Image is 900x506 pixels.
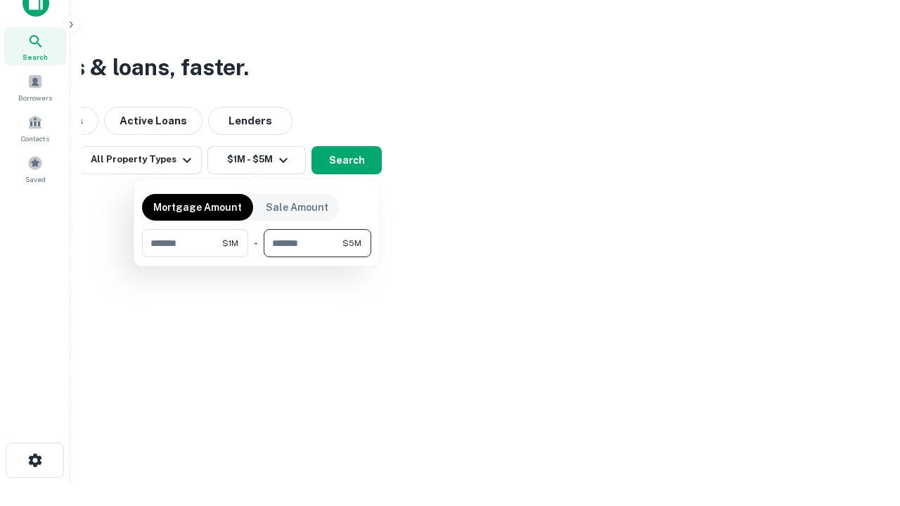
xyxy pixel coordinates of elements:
[153,200,242,215] p: Mortgage Amount
[222,237,238,249] span: $1M
[254,229,258,257] div: -
[266,200,328,215] p: Sale Amount
[342,237,361,249] span: $5M
[830,394,900,461] iframe: Chat Widget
